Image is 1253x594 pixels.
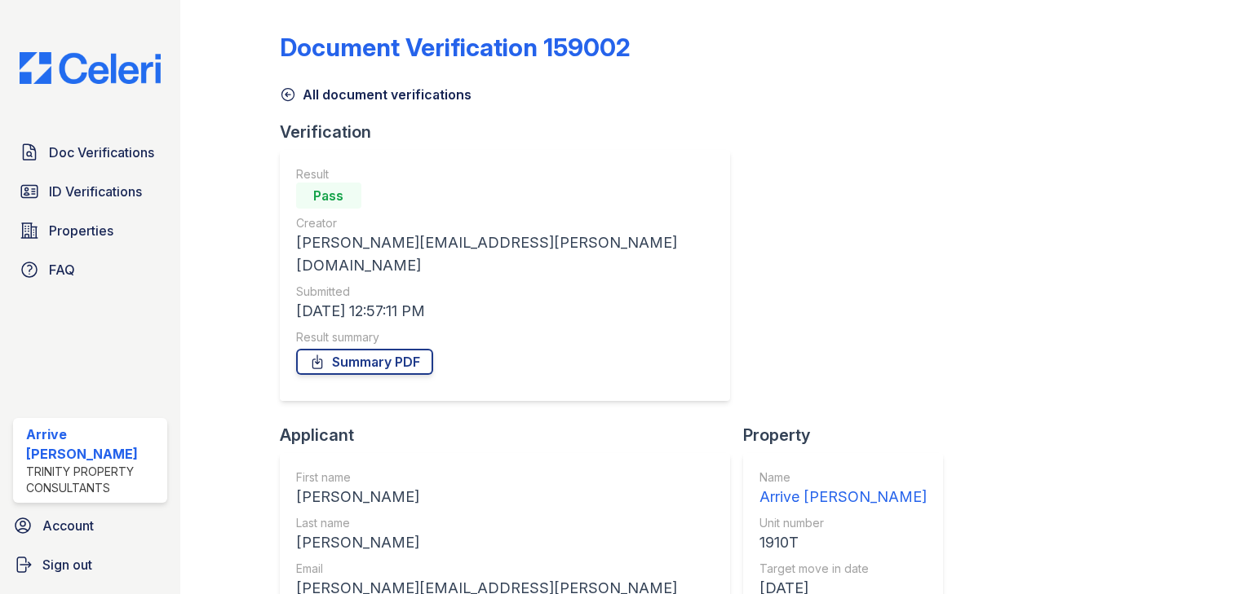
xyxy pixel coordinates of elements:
[280,33,631,62] div: Document Verification 159002
[296,284,714,300] div: Submitted
[26,464,161,496] div: Trinity Property Consultants
[13,175,167,208] a: ID Verifications
[296,166,714,183] div: Result
[7,52,174,84] img: CE_Logo_Blue-a8612792a0a2168367f1c8372b55b34899dd931a85d93a1a3d3e32e68fde9ad4.png
[759,486,927,508] div: Arrive [PERSON_NAME]
[13,136,167,169] a: Doc Verifications
[26,425,161,464] div: Arrive [PERSON_NAME]
[296,329,714,345] div: Result summary
[759,469,927,486] div: Name
[13,214,167,247] a: Properties
[280,85,472,104] a: All document verifications
[280,121,743,143] div: Verification
[49,182,142,201] span: ID Verifications
[13,253,167,286] a: FAQ
[42,555,92,574] span: Sign out
[759,469,927,508] a: Name Arrive [PERSON_NAME]
[296,231,714,277] div: [PERSON_NAME][EMAIL_ADDRESS][PERSON_NAME][DOMAIN_NAME]
[296,349,433,375] a: Summary PDF
[296,531,714,554] div: [PERSON_NAME]
[7,509,174,542] a: Account
[743,424,956,447] div: Property
[49,260,75,279] span: FAQ
[296,300,714,323] div: [DATE] 12:57:11 PM
[296,515,714,531] div: Last name
[42,516,94,535] span: Account
[759,515,927,531] div: Unit number
[49,221,113,240] span: Properties
[296,486,714,508] div: [PERSON_NAME]
[759,531,927,554] div: 1910T
[296,561,714,577] div: Email
[759,561,927,577] div: Target move in date
[280,424,743,447] div: Applicant
[296,215,714,231] div: Creator
[7,548,174,581] a: Sign out
[49,143,154,162] span: Doc Verifications
[296,183,361,209] div: Pass
[296,469,714,486] div: First name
